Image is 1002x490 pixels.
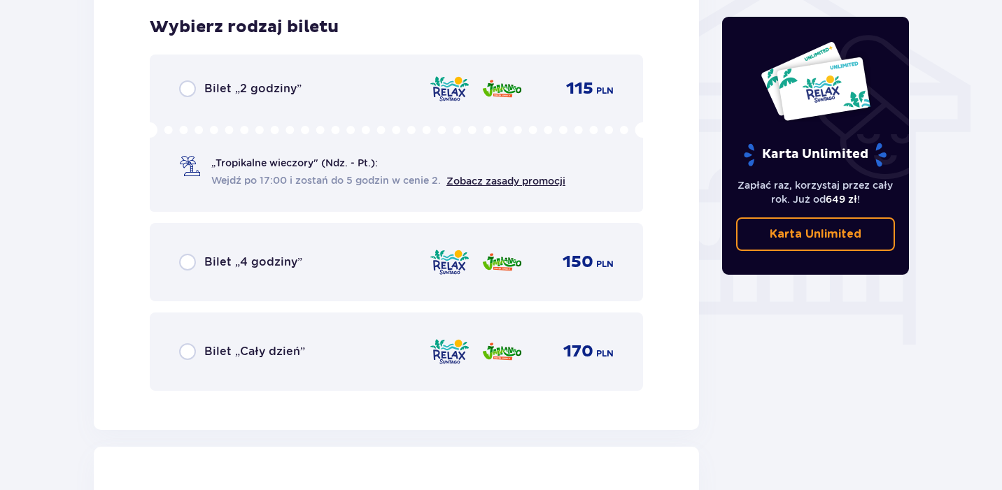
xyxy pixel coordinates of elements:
p: 150 [563,252,593,273]
p: PLN [596,85,614,97]
a: Zobacz zasady promocji [446,175,565,187]
p: Bilet „Cały dzień” [204,344,305,359]
a: Karta Unlimited [736,217,896,251]
span: Wejdź po 17:00 i zostań do 5 godzin w cenie 2. [211,173,441,187]
p: Karta Unlimited [770,226,861,242]
p: PLN [596,258,614,271]
img: zone logo [481,247,523,277]
p: Wybierz rodzaj biletu [150,17,339,38]
p: „Tropikalne wieczory" (Ndz. - Pt.): [211,156,378,170]
p: Bilet „4 godziny” [204,254,302,270]
p: Zapłać raz, korzystaj przez cały rok. Już od ! [736,178,896,206]
img: zone logo [429,337,470,366]
img: zone logo [429,247,470,277]
p: 170 [563,341,593,362]
img: zone logo [481,337,523,366]
span: 649 zł [826,194,857,205]
img: zone logo [481,74,523,103]
p: PLN [596,347,614,360]
p: 115 [566,78,593,99]
img: zone logo [429,74,470,103]
p: Karta Unlimited [742,143,888,167]
p: Bilet „2 godziny” [204,81,302,96]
